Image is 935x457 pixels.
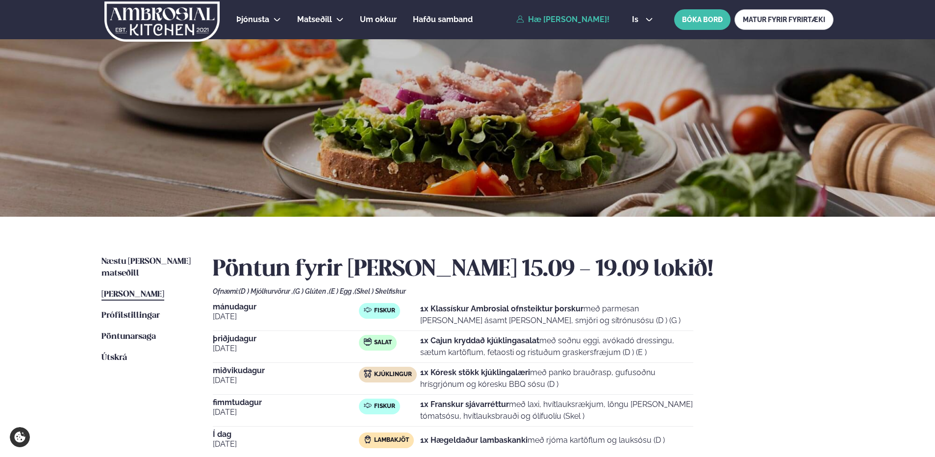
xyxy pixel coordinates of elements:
[213,406,359,418] span: [DATE]
[420,336,539,345] strong: 1x Cajun kryddað kjúklingasalat
[374,436,409,444] span: Lambakjöt
[239,287,293,295] span: (D ) Mjólkurvörur ,
[101,311,160,320] span: Prófílstillingar
[420,303,693,327] p: með parmesan [PERSON_NAME] ásamt [PERSON_NAME], smjöri og sítrónusósu (D ) (G )
[360,15,397,24] span: Um okkur
[364,402,372,409] img: fish.svg
[101,352,127,364] a: Útskrá
[624,16,661,24] button: is
[101,332,156,341] span: Pöntunarsaga
[101,256,193,279] a: Næstu [PERSON_NAME] matseðill
[364,435,372,443] img: Lamb.svg
[360,14,397,25] a: Um okkur
[364,370,372,378] img: chicken.svg
[101,331,156,343] a: Pöntunarsaga
[420,304,583,313] strong: 1x Klassískur Ambrosial ofnsteiktur þorskur
[297,15,332,24] span: Matseðill
[516,15,609,24] a: Hæ [PERSON_NAME]!
[213,438,359,450] span: [DATE]
[374,371,412,379] span: Kjúklingur
[213,375,359,386] span: [DATE]
[734,9,834,30] a: MATUR FYRIR FYRIRTÆKI
[420,368,530,377] strong: 1x Kóresk stökk kjúklingalæri
[374,403,395,410] span: Fiskur
[293,287,329,295] span: (G ) Glúten ,
[213,367,359,375] span: miðvikudagur
[101,354,127,362] span: Útskrá
[213,399,359,406] span: fimmtudagur
[354,287,406,295] span: (Skel ) Skelfiskur
[213,287,834,295] div: Ofnæmi:
[101,310,160,322] a: Prófílstillingar
[10,427,30,447] a: Cookie settings
[236,14,269,25] a: Þjónusta
[420,399,693,422] p: með laxi, hvítlauksrækjum, löngu [PERSON_NAME] tómatsósu, hvítlauksbrauði og ólífuolíu (Skel )
[374,339,392,347] span: Salat
[213,431,359,438] span: Í dag
[101,257,191,278] span: Næstu [PERSON_NAME] matseðill
[420,367,693,390] p: með panko brauðrasp, gufusoðnu hrísgrjónum og kóresku BBQ sósu (D )
[420,434,665,446] p: með rjóma kartöflum og lauksósu (D )
[632,16,641,24] span: is
[213,311,359,323] span: [DATE]
[213,303,359,311] span: mánudagur
[213,343,359,355] span: [DATE]
[213,256,834,283] h2: Pöntun fyrir [PERSON_NAME] 15.09 - 19.09 lokið!
[420,400,509,409] strong: 1x Franskur sjávarréttur
[364,338,372,346] img: salad.svg
[103,1,221,42] img: logo
[413,14,473,25] a: Hafðu samband
[374,307,395,315] span: Fiskur
[329,287,354,295] span: (E ) Egg ,
[364,306,372,314] img: fish.svg
[101,290,164,299] span: [PERSON_NAME]
[420,335,693,358] p: með soðnu eggi, avókadó dressingu, sætum kartöflum, fetaosti og ristuðum graskersfræjum (D ) (E )
[674,9,731,30] button: BÓKA BORÐ
[236,15,269,24] span: Þjónusta
[101,289,164,301] a: [PERSON_NAME]
[213,335,359,343] span: þriðjudagur
[297,14,332,25] a: Matseðill
[420,435,528,445] strong: 1x Hægeldaður lambaskanki
[413,15,473,24] span: Hafðu samband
